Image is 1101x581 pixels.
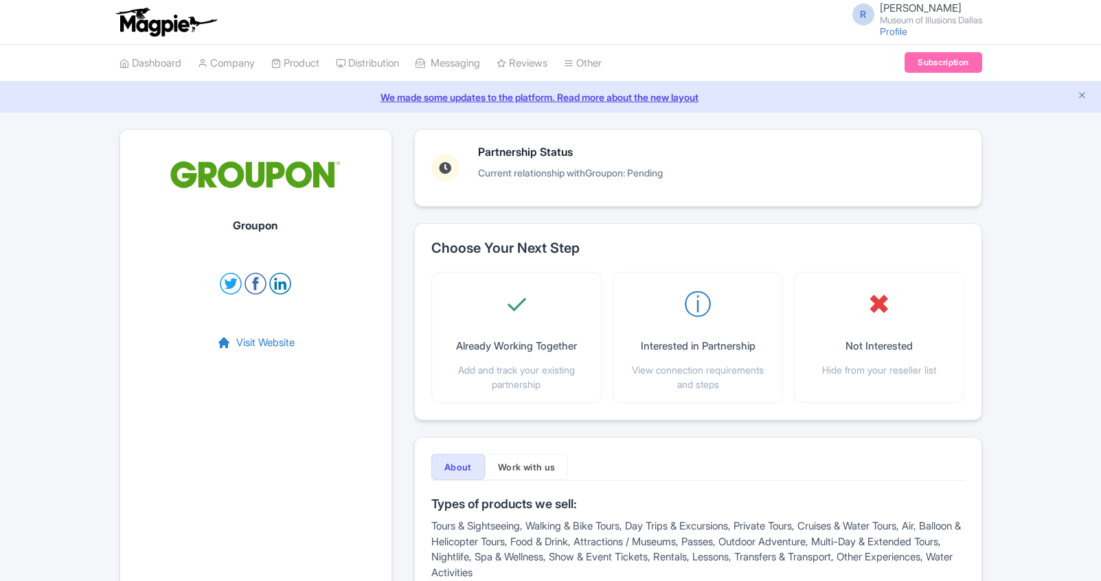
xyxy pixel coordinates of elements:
a: Other [564,45,602,82]
a: Messaging [416,45,480,82]
button: ✓ Already Working Together Add and track your existing partnership [443,284,590,391]
p: Current relationship with : Pending [478,166,663,180]
button: Work with us [485,454,569,480]
span: ⓘ [684,284,712,325]
h3: Partnership Status [478,146,663,159]
span: ✖ [867,284,891,325]
span: Groupon [585,167,623,179]
img: linkedin-round-01-4bc9326eb20f8e88ec4be7e8773b84b7.svg [269,273,291,295]
p: Already Working Together [456,339,577,354]
p: Not Interested [845,339,913,354]
p: Hide from your reseller list [822,363,936,377]
p: Tours & Sightseeing, Walking & Bike Tours, Day Trips & Excursions, Private Tours, Cruises & Water... [431,519,965,580]
button: About [431,454,485,480]
h3: Types of products we sell: [431,497,965,511]
span: [PERSON_NAME] [880,1,962,14]
button: ✖ Not Interested Hide from your reseller list [822,284,936,377]
p: View connection requirements and steps [624,363,771,391]
button: Close announcement [1077,89,1087,104]
p: Add and track your existing partnership [443,363,590,391]
a: Product [271,45,319,82]
a: Reviews [497,45,547,82]
img: facebook-round-01-50ddc191f871d4ecdbe8252d2011563a.svg [245,273,266,295]
span: ✓ [505,284,528,325]
a: Distribution [336,45,399,82]
small: Museum of Illusions Dallas [880,16,982,25]
img: kc7sxm75kmezpvf20220.svg [170,146,341,203]
img: twitter-round-01-cd1e625a8cae957d25deef6d92bf4839.svg [220,273,242,295]
p: Interested in Partnership [641,339,756,354]
a: We made some updates to the platform. Read more about the new layout [8,90,1093,104]
h1: Groupon [233,220,278,232]
a: Company [198,45,255,82]
img: logo-ab69f6fb50320c5b225c76a69d11143b.png [113,7,219,37]
a: Dashboard [120,45,181,82]
a: R [PERSON_NAME] Museum of Illusions Dallas [844,3,982,25]
span: R [852,3,874,25]
h2: Choose Your Next Step [431,240,965,255]
a: Profile [880,25,907,37]
a: Visit Website [217,335,295,351]
button: ⓘ Interested in Partnership View connection requirements and steps [624,284,771,391]
a: Subscription [905,52,981,73]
